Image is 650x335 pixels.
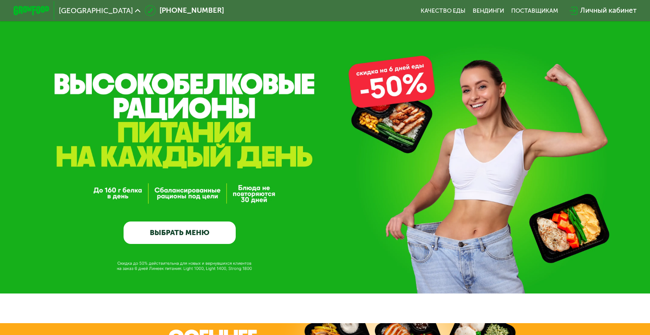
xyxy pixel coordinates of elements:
a: Качество еды [421,7,465,14]
a: [PHONE_NUMBER] [145,5,223,16]
div: поставщикам [511,7,558,14]
a: Вендинги [473,7,504,14]
a: ВЫБРАТЬ МЕНЮ [124,221,236,244]
div: Личный кабинет [580,5,636,16]
span: [GEOGRAPHIC_DATA] [59,7,133,14]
